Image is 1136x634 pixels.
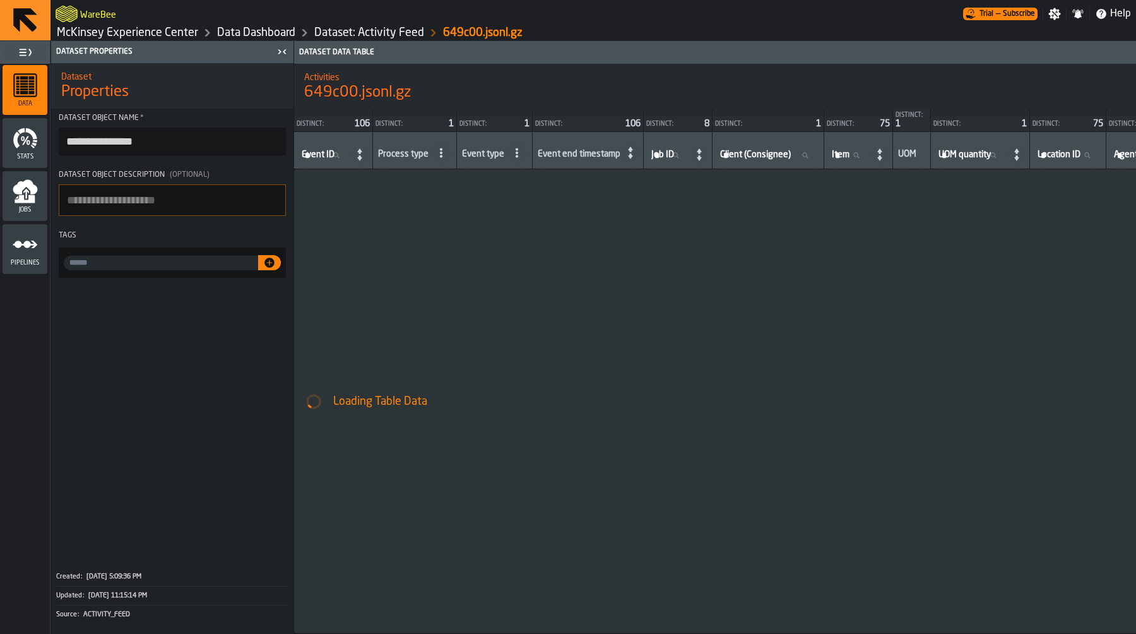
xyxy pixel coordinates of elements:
label: button-toggle-Help [1090,6,1136,21]
div: Distinct: [896,112,923,119]
div: 649c00.jsonl.gz [443,26,523,40]
div: KeyValueItem-Created [56,568,288,586]
span: label [720,150,791,160]
span: 1 [449,119,454,128]
div: KeyValueItem-Source [56,605,288,624]
button: button- [258,255,281,270]
span: — [996,9,1000,18]
a: link-to-/wh/i/99265d59-bd42-4a33-a5fd-483dee362034/data [217,26,295,40]
div: title-649c00.jsonl.gz [294,64,1136,109]
li: menu Data [3,65,47,116]
div: title-Properties [51,63,293,109]
div: StatList-item-Distinct: [824,116,892,131]
span: label [302,150,334,160]
a: link-to-/wh/i/99265d59-bd42-4a33-a5fd-483dee362034 [57,26,198,40]
span: label [1038,150,1080,160]
label: button-toolbar-Dataset object name [59,114,286,155]
label: input-value- [64,256,258,270]
input: label [829,147,870,164]
nav: Breadcrumb [56,25,593,40]
span: : [83,592,84,600]
span: Subscribe [1003,9,1035,18]
input: label [936,147,1007,164]
header: Dataset Data Table [294,41,1136,64]
li: menu Stats [3,118,47,169]
a: link-to-/wh/i/99265d59-bd42-4a33-a5fd-483dee362034/pricing/ [963,8,1038,20]
span: Properties [61,82,129,102]
input: input-value- input-value- [64,256,258,270]
span: 106 [625,119,641,128]
h2: Sub Title [61,69,283,82]
span: 1 [896,119,901,128]
span: 649c00.jsonl.gz [304,83,411,103]
span: ACTIVITY_FEED [83,611,130,619]
div: StatList-item-Distinct: [893,109,930,131]
div: StatList-item-Distinct: [644,116,712,131]
input: label [718,147,819,164]
div: StatList-item-Distinct: [533,116,643,131]
label: button-toggle-Close me [273,44,291,59]
div: Dataset object name [59,114,286,123]
textarea: Dataset object description(Optional) [59,184,286,216]
span: 106 [355,119,370,128]
div: Distinct: [1032,121,1088,128]
span: Help [1110,6,1131,21]
div: Distinct: [827,121,875,128]
span: [DATE] 5:09:36 PM [86,573,141,581]
input: label [299,147,350,164]
div: Distinct: [715,121,811,128]
header: Dataset Properties [51,41,293,63]
span: Jobs [3,206,47,213]
div: Event type [462,149,504,162]
input: label [1035,147,1101,164]
div: Dataset Properties [54,47,273,56]
li: menu Pipelines [3,224,47,275]
span: label [938,150,991,160]
span: label [651,150,674,160]
span: [DATE] 11:15:14 PM [88,592,147,600]
div: Distinct: [459,121,519,128]
div: StatList-item-Distinct: [713,116,824,131]
div: Menu Subscription [963,8,1038,20]
span: Dataset object description [59,171,165,179]
span: 75 [1093,119,1103,128]
span: Trial [979,9,993,18]
div: Distinct: [376,121,444,128]
span: label [832,150,849,160]
span: Data [3,100,47,107]
div: UOM [898,149,925,162]
span: 75 [880,119,890,128]
div: Dataset Data Table [297,48,1133,57]
div: StatList-item-Distinct: [1030,116,1106,131]
input: button-toolbar-Dataset object name [59,128,286,155]
span: Stats [3,153,47,160]
span: Required [140,114,144,123]
div: Distinct: [933,121,1017,128]
button: Created:[DATE] 5:09:36 PM [56,568,288,586]
div: StatList-item-Distinct: [931,116,1029,131]
button: Source:ACTIVITY_FEED [56,606,288,624]
span: : [78,611,79,619]
div: Event end timestamp [538,149,620,162]
div: Source [56,611,82,619]
input: label [649,147,689,164]
span: 1 [816,119,821,128]
div: Created [56,573,85,581]
span: Pipelines [3,260,47,266]
li: menu Jobs [3,171,47,222]
div: StatList-item-Distinct: [373,116,456,131]
div: Distinct: [646,121,699,128]
div: Distinct: [297,121,350,128]
a: logo-header [56,3,78,25]
div: StatList-item-Distinct: [457,116,532,131]
div: Process type [378,149,429,162]
a: link-to-/wh/i/99265d59-bd42-4a33-a5fd-483dee362034/data/activity [314,26,424,40]
div: StatList-item-Distinct: [294,116,372,131]
span: (Optional) [170,171,210,179]
h2: Sub Title [80,8,116,20]
span: 1 [1022,119,1027,128]
span: 1 [524,119,530,128]
label: button-toggle-Toggle Full Menu [3,44,47,61]
div: Distinct: [535,121,620,128]
label: button-toggle-Settings [1043,8,1066,20]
